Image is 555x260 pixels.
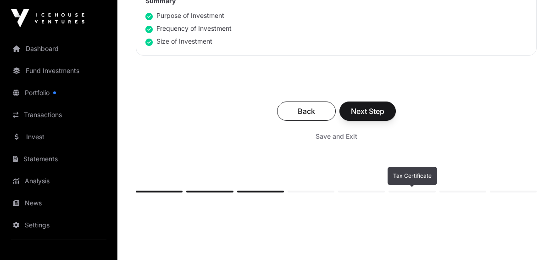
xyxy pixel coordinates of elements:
span: Back [289,106,324,117]
iframe: Chat Widget [509,216,555,260]
a: Analysis [7,171,110,191]
span: Save and Exit [316,132,357,141]
span: Next Step [351,106,384,117]
div: Purpose of Investment [145,11,224,20]
a: Fund Investments [7,61,110,81]
a: Transactions [7,105,110,125]
a: Portfolio [7,83,110,103]
button: Next Step [339,102,396,121]
a: Statements [7,149,110,169]
button: Back [277,102,336,121]
a: Settings [7,215,110,235]
div: Size of Investment [145,37,212,46]
a: Invest [7,127,110,147]
a: Dashboard [7,39,110,59]
div: Frequency of Investment [145,24,232,33]
button: Save and Exit [305,128,368,145]
a: News [7,193,110,213]
div: Tax Certificate [388,167,437,185]
img: Icehouse Ventures Logo [11,9,84,28]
